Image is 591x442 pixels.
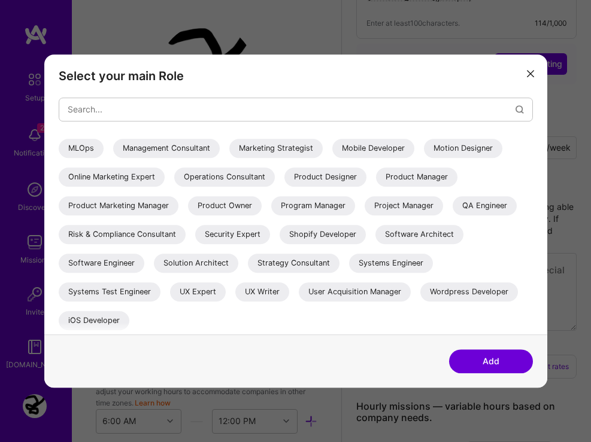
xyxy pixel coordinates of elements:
div: modal [44,54,547,388]
div: Shopify Developer [280,225,366,244]
i: icon Search [516,105,524,114]
input: Search... [68,95,516,124]
div: Product Manager [376,167,457,187]
div: Product Designer [284,167,366,187]
div: QA Engineer [453,196,517,215]
div: Strategy Consultant [248,254,340,273]
div: Software Engineer [59,254,144,273]
div: UX Writer [235,282,289,301]
div: iOS Developer [59,311,129,330]
div: Wordpress Developer [420,282,518,301]
div: Program Manager [271,196,355,215]
div: Product Owner [188,196,262,215]
div: Operations Consultant [174,167,275,187]
button: Add [449,349,533,373]
div: Solution Architect [154,254,238,273]
div: Security Expert [195,225,270,244]
div: Motion Designer [424,139,502,158]
div: User Acquisition Manager [299,282,411,301]
div: Risk & Compliance Consultant [59,225,186,244]
div: UX Expert [170,282,226,301]
div: MLOps [59,139,104,158]
div: Marketing Strategist [229,139,323,158]
div: Project Manager [365,196,443,215]
div: Software Architect [375,225,463,244]
h3: Select your main Role [59,69,533,83]
div: Online Marketing Expert [59,167,165,187]
div: Management Consultant [113,139,220,158]
div: Mobile Developer [332,139,414,158]
div: Product Marketing Manager [59,196,178,215]
div: Systems Test Engineer [59,282,160,301]
div: Systems Engineer [349,254,433,273]
i: icon Close [527,70,534,77]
